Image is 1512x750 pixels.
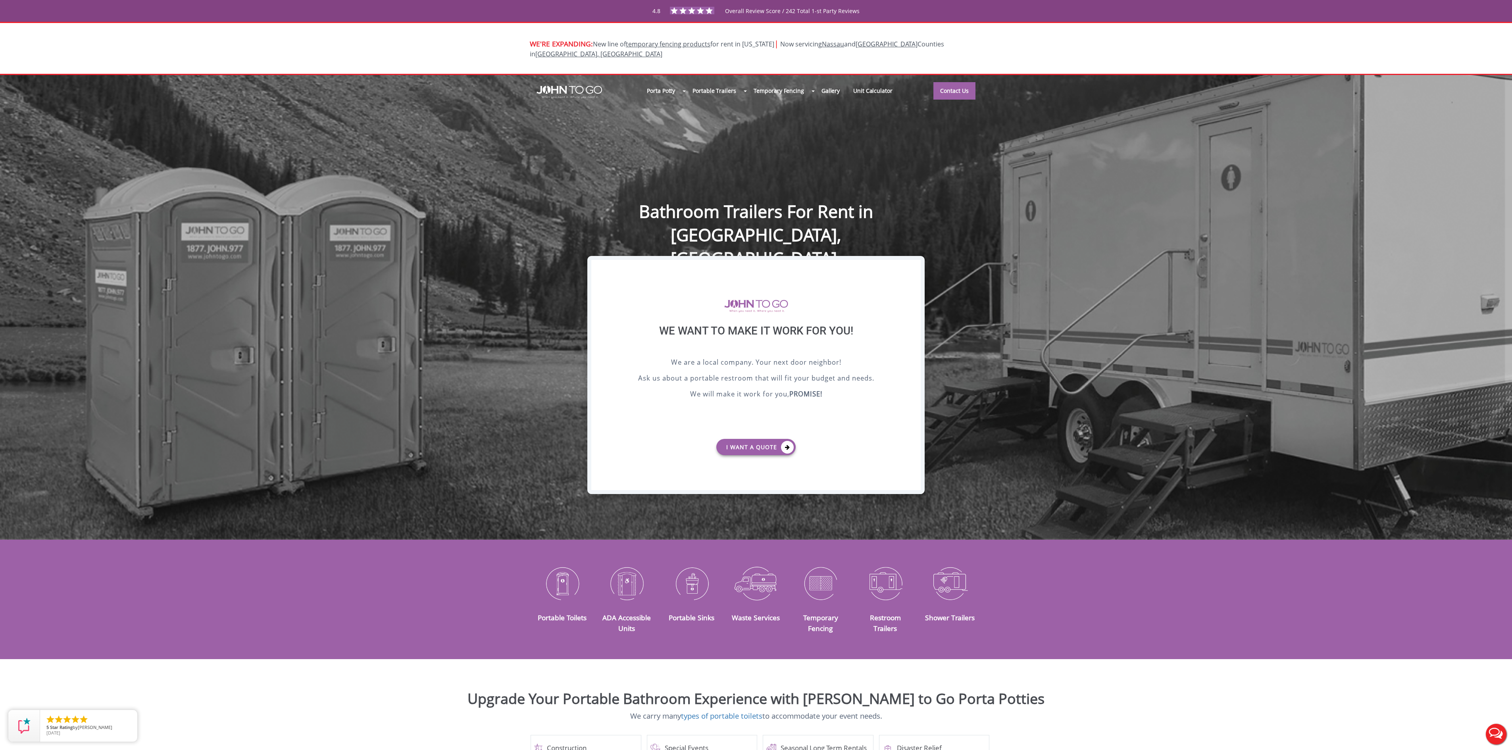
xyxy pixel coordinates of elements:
[611,357,901,369] p: We are a local company. Your next door neighbor!
[1480,718,1512,750] button: Live Chat
[789,389,822,398] b: PROMISE!
[724,300,788,312] img: logo of viptogo
[62,715,72,724] li: 
[79,715,88,724] li: 
[611,389,901,401] p: We will make it work for you,
[46,725,131,731] span: by
[71,715,80,724] li: 
[716,439,796,455] a: I want a Quote
[46,715,55,724] li: 
[50,724,73,730] span: Star Rating
[611,324,901,357] div: We want to make it work for you!
[46,730,60,736] span: [DATE]
[908,260,921,273] div: X
[16,718,32,734] img: Review Rating
[78,724,112,730] span: [PERSON_NAME]
[611,373,901,385] p: Ask us about a portable restroom that will fit your budget and needs.
[54,715,63,724] li: 
[46,724,49,730] span: 5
